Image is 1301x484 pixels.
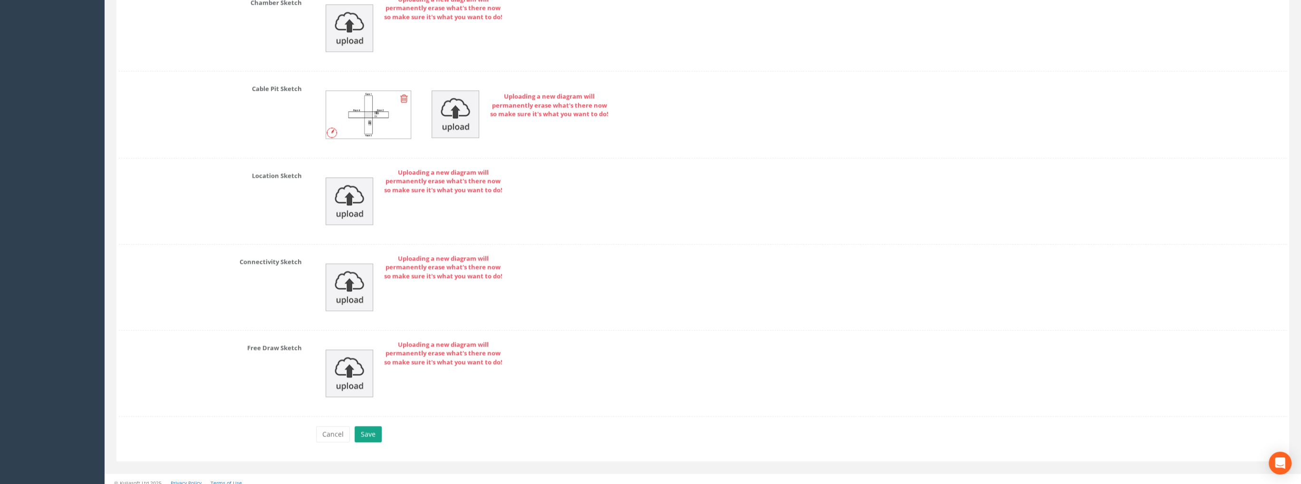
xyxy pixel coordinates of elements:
button: Save [355,426,382,442]
strong: Uploading a new diagram will permanently erase what's there now so make sure it's what you want t... [384,254,502,280]
img: upload_icon.png [326,349,373,397]
label: Connectivity Sketch [112,254,309,266]
img: upload_icon.png [432,90,479,138]
strong: Uploading a new diagram will permanently erase what's there now so make sure it's what you want t... [384,340,502,366]
img: upload_icon.png [326,263,373,311]
strong: Uploading a new diagram will permanently erase what's there now so make sure it's what you want t... [490,92,608,118]
button: Cancel [316,426,350,442]
div: Open Intercom Messenger [1269,452,1291,474]
label: Location Sketch [112,168,309,180]
img: upload_icon.png [326,4,373,52]
label: Free Draw Sketch [112,340,309,352]
img: 777374b1-7c4f-c68a-7eda-9665a9c03310_777374b1-7c4f-c68a-7eda-9665a9c03310_renderedCablePitSketch.jpg [326,91,411,138]
img: upload_icon.png [326,177,373,225]
label: Cable Pit Sketch [112,81,309,93]
strong: Uploading a new diagram will permanently erase what's there now so make sure it's what you want t... [384,168,502,194]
